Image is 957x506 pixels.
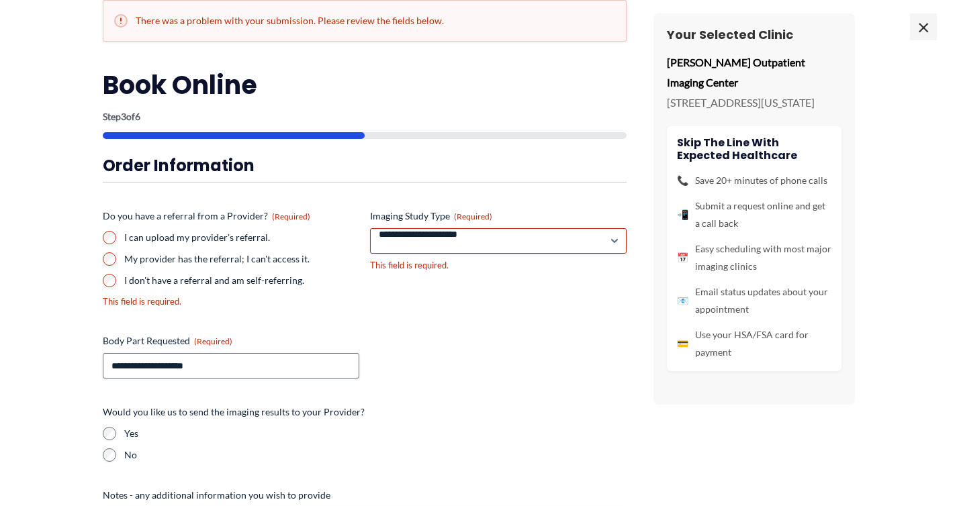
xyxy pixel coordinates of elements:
[677,326,831,361] li: Use your HSA/FSA card for payment
[103,295,359,308] div: This field is required.
[114,14,615,28] h2: There was a problem with your submission. Please review the fields below.
[194,336,232,346] span: (Required)
[677,240,831,275] li: Easy scheduling with most major imaging clinics
[124,274,359,287] label: I don't have a referral and am self-referring.
[677,172,831,189] li: Save 20+ minutes of phone calls
[370,209,627,223] label: Imaging Study Type
[124,231,359,244] label: I can upload my provider's referral.
[135,111,140,122] span: 6
[677,136,831,162] h4: Skip the line with Expected Healthcare
[910,13,937,40] span: ×
[454,211,492,221] span: (Required)
[103,68,627,101] h2: Book Online
[370,259,627,272] div: This field is required.
[677,283,831,318] li: Email status updates about your appointment
[124,427,627,440] label: Yes
[677,335,688,352] span: 💳
[103,209,310,223] legend: Do you have a referral from a Provider?
[103,112,627,121] p: Step of
[103,405,365,419] legend: Would you like us to send the imaging results to your Provider?
[121,111,126,122] span: 3
[677,197,831,232] li: Submit a request online and get a call back
[667,93,841,113] p: [STREET_ADDRESS][US_STATE]
[677,206,688,223] span: 📲
[677,249,688,266] span: 📅
[103,155,627,176] h3: Order Information
[667,52,841,92] p: [PERSON_NAME] Outpatient Imaging Center
[124,252,359,266] label: My provider has the referral; I can't access it.
[103,334,359,348] label: Body Part Requested
[667,27,841,42] h3: Your Selected Clinic
[124,448,627,462] label: No
[677,172,688,189] span: 📞
[103,489,627,502] label: Notes - any additional information you wish to provide
[272,211,310,221] span: (Required)
[677,292,688,309] span: 📧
